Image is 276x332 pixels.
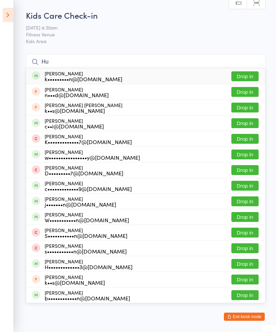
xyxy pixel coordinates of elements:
div: [PERSON_NAME] [45,290,130,301]
div: [PERSON_NAME] [PERSON_NAME] [45,102,122,113]
div: b••••••••••••n@[DOMAIN_NAME] [45,295,130,301]
div: [PERSON_NAME] [45,87,109,98]
div: [PERSON_NAME] [45,71,122,82]
div: [PERSON_NAME] [45,134,132,144]
div: K•••••••••••••7@[DOMAIN_NAME] [45,139,132,144]
button: Drop in [231,71,259,81]
button: Exit kiosk mode [224,313,265,321]
span: Kids Area [26,38,265,45]
button: Drop in [231,228,259,238]
div: j•••••••n@[DOMAIN_NAME] [45,202,116,207]
button: Drop in [231,134,259,144]
div: H•••••••••••••3@[DOMAIN_NAME] [45,264,133,269]
button: Drop in [231,181,259,191]
button: Drop in [231,196,259,206]
div: c••i@[DOMAIN_NAME] [45,123,104,129]
div: w••••••••••••••••y@[DOMAIN_NAME] [45,155,140,160]
div: k•••••••••n@[DOMAIN_NAME] [45,76,122,82]
div: S•••••••••••n@[DOMAIN_NAME] [45,233,127,238]
div: [PERSON_NAME] [45,196,116,207]
div: k••s@[DOMAIN_NAME] [45,108,122,113]
input: Search [26,54,265,70]
button: Drop in [231,103,259,112]
div: n•••d@[DOMAIN_NAME] [45,92,109,98]
button: Drop in [231,212,259,222]
button: Drop in [231,290,259,300]
div: s•••••••••••n@[DOMAIN_NAME] [45,248,127,254]
button: Drop in [231,259,259,269]
button: Drop in [231,165,259,175]
span: [DATE] 8:30am [26,24,255,31]
div: [PERSON_NAME] [45,149,140,160]
div: W•••••••••••n@[DOMAIN_NAME] [45,217,129,223]
div: [PERSON_NAME] [45,118,104,129]
button: Drop in [231,243,259,253]
div: [PERSON_NAME] [45,259,133,269]
div: [PERSON_NAME] [45,165,123,176]
div: k••s@[DOMAIN_NAME] [45,280,105,285]
div: D•••••••••7@[DOMAIN_NAME] [45,170,123,176]
span: Fitness Venue [26,31,255,38]
button: Drop in [231,118,259,128]
div: [PERSON_NAME] [45,227,127,238]
button: Drop in [231,275,259,284]
div: [PERSON_NAME] [45,212,129,223]
div: [PERSON_NAME] [45,180,132,191]
div: [PERSON_NAME] [45,243,127,254]
div: c•••••••••••••9@[DOMAIN_NAME] [45,186,132,191]
div: [PERSON_NAME] [45,274,105,285]
h2: Kids Care Check-in [26,10,265,21]
button: Drop in [231,87,259,97]
button: Drop in [231,150,259,159]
